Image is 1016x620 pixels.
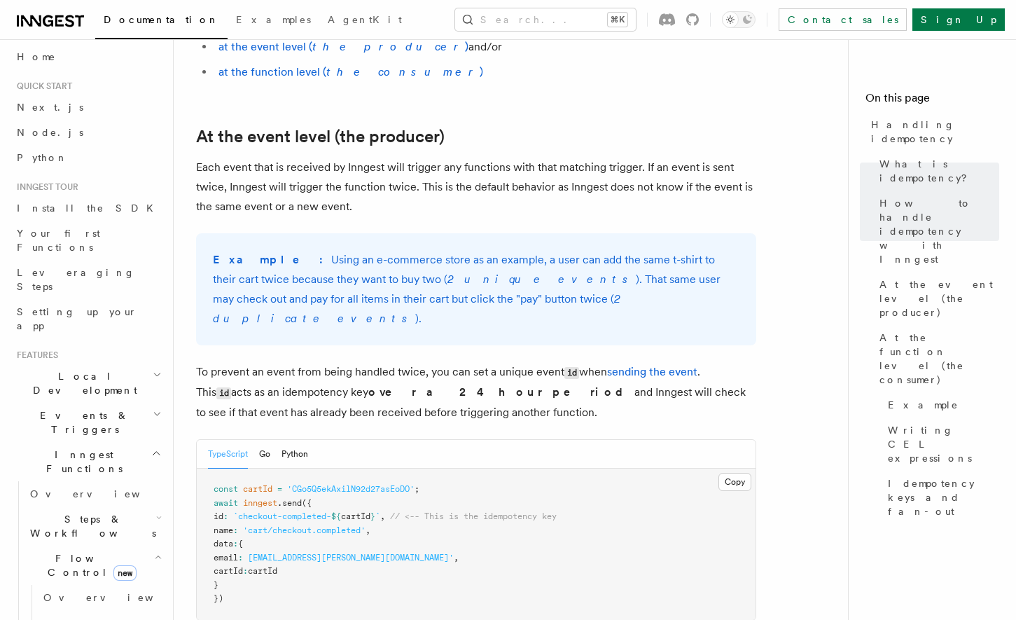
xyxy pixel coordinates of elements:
button: Copy [718,473,751,491]
span: ${ [331,511,341,521]
button: Inngest Functions [11,442,165,481]
span: cartId [341,511,370,521]
span: id [214,511,223,521]
code: id [564,367,579,379]
span: 'CGo5Q5ekAxilN92d27asEoDO' [287,484,415,494]
span: Leveraging Steps [17,267,135,292]
a: Next.js [11,95,165,120]
a: Your first Functions [11,221,165,260]
span: What is idempotency? [879,157,999,185]
p: Each event that is received by Inngest will trigger any functions with that matching trigger. If ... [196,158,756,216]
span: cartId [243,484,272,494]
span: 'cart/checkout.completed' [243,525,366,535]
span: , [380,511,385,521]
span: Inngest tour [11,181,78,193]
a: What is idempotency? [874,151,999,191]
span: Steps & Workflows [25,512,156,540]
a: Overview [25,481,165,507]
a: How to handle idempotency with Inngest [874,191,999,272]
a: Overview [38,585,165,610]
span: Install the SDK [17,202,162,214]
span: Home [17,50,56,64]
a: Leveraging Steps [11,260,165,299]
span: Handling idempotency [871,118,999,146]
a: At the event level (the producer) [874,272,999,325]
span: Idempotency keys and fan-out [888,476,999,518]
span: Inngest Functions [11,448,151,476]
span: { [238,539,243,549]
span: .send [277,498,302,508]
a: Examples [228,4,319,38]
span: // <-- This is the idempotency key [390,511,557,521]
a: Handling idempotency [865,112,999,151]
span: Overview [30,488,174,500]
a: Contact sales [779,8,907,31]
a: at the function level (the consumer) [218,65,483,78]
button: Go [259,440,270,469]
span: ` [375,511,380,521]
a: At the function level (the consumer) [874,325,999,392]
span: : [238,553,243,563]
em: the producer [312,40,465,53]
span: Writing CEL expressions [888,423,999,465]
button: Flow Controlnew [25,546,165,585]
span: Features [11,350,58,361]
a: At the event level (the producer) [196,127,445,146]
button: Steps & Workflows [25,507,165,546]
button: Search...⌘K [455,8,636,31]
strong: Example: [213,253,331,266]
button: Python [281,440,308,469]
p: To prevent an event from being handled twice, you can set a unique event when . This acts as an i... [196,362,756,422]
a: sending the event [607,365,697,378]
span: Python [17,152,68,163]
span: , [454,553,459,563]
em: 2 unique events [447,273,636,286]
span: ({ [302,498,312,508]
a: Documentation [95,4,228,39]
span: , [366,525,370,535]
span: Documentation [104,14,219,25]
li: and/or [214,37,756,57]
button: Local Development [11,364,165,403]
span: }) [214,593,223,603]
span: : [243,566,248,576]
span: Example [888,398,959,412]
span: : [233,539,238,549]
span: Examples [236,14,311,25]
span: data [214,539,233,549]
span: How to handle idempotency with Inngest [879,196,999,266]
span: : [223,511,228,521]
span: email [214,553,238,563]
kbd: ⌘K [608,13,627,27]
span: } [214,580,218,590]
span: `checkout-completed- [233,511,331,521]
a: Home [11,44,165,69]
span: inngest [243,498,277,508]
em: the consumer [326,65,480,78]
span: Node.js [17,127,83,138]
span: [EMAIL_ADDRESS][PERSON_NAME][DOMAIN_NAME]' [248,553,454,563]
span: Next.js [17,102,83,113]
a: Install the SDK [11,195,165,221]
a: Writing CEL expressions [882,418,999,471]
span: Flow Control [25,551,154,579]
span: } [370,511,375,521]
span: Events & Triggers [11,408,153,436]
a: at the event level (the producer) [218,40,468,53]
span: At the function level (the consumer) [879,331,999,387]
span: Overview [43,592,188,603]
span: = [277,484,282,494]
a: Example [882,392,999,418]
span: Your first Functions [17,228,100,253]
span: name [214,525,233,535]
code: id [216,387,231,399]
a: Setting up your app [11,299,165,338]
span: await [214,498,238,508]
a: Sign Up [912,8,1005,31]
strong: over a 24 hour period [368,385,634,399]
p: Using an e-commerce store as an example, a user can add the same t-shirt to their cart twice beca... [213,250,739,329]
span: cartId [214,566,243,576]
button: TypeScript [208,440,248,469]
button: Toggle dark mode [722,11,756,28]
span: Quick start [11,81,72,92]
